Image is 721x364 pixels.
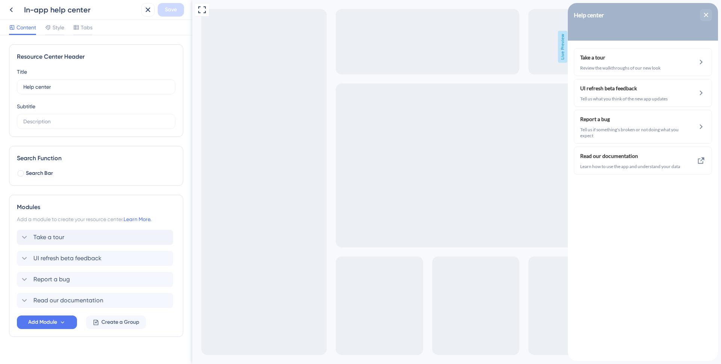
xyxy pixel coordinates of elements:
[12,50,113,59] span: Take a tour
[17,67,27,76] div: Title
[26,169,53,178] span: Search Bar
[6,2,35,11] span: Get Started
[12,149,101,158] span: Read our documentation
[101,318,139,327] span: Create a Group
[33,275,70,284] span: Report a bug
[81,23,92,32] span: Tabs
[366,31,375,63] span: Live Preview
[17,203,175,212] div: Modules
[17,315,77,329] button: Add Module
[6,6,36,18] span: Help center
[24,5,138,15] div: In-app help center
[28,318,57,327] span: Add Module
[17,23,36,32] span: Content
[17,154,175,163] div: Search Function
[12,81,113,90] span: UI refresh beta feedback
[17,102,35,111] div: Subtitle
[41,4,43,10] div: 3
[17,251,175,266] div: UI refresh beta feedback
[17,230,175,245] div: Take a tour
[12,112,113,136] div: Report a bug
[165,5,177,14] span: Save
[17,216,124,222] span: Add a module to create your resource center.
[12,124,113,136] span: Tell us if something's broken or not doing what you expect
[12,112,113,121] span: Report a bug
[12,149,113,167] div: Read our documentation
[17,293,175,308] div: Read our documentation
[23,117,169,126] input: Description
[158,3,184,17] button: Save
[23,83,169,91] input: Title
[12,81,113,99] div: UI refresh beta feedback
[132,6,144,18] div: close resource center
[33,254,101,263] span: UI refresh beta feedback
[33,296,103,305] span: Read our documentation
[17,272,175,287] div: Report a bug
[86,315,146,329] button: Create a Group
[124,216,151,222] a: Learn More.
[12,50,113,68] div: Take a tour
[12,93,113,99] span: Tell us what you think of the new app updates
[12,161,113,167] span: Learn how to use the app and understand your data
[33,233,64,242] span: Take a tour
[12,62,113,68] span: Review the walkthroughs of our new look
[53,23,64,32] span: Style
[17,52,175,61] div: Resource Center Header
